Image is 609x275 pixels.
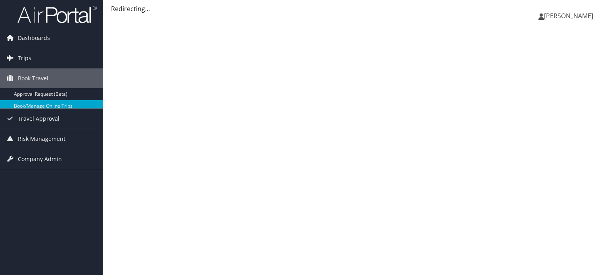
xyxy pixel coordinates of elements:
[111,4,601,13] div: Redirecting...
[18,109,59,129] span: Travel Approval
[538,4,601,28] a: [PERSON_NAME]
[18,149,62,169] span: Company Admin
[18,28,50,48] span: Dashboards
[544,11,593,20] span: [PERSON_NAME]
[18,68,48,88] span: Book Travel
[18,48,31,68] span: Trips
[17,5,97,24] img: airportal-logo.png
[18,129,65,149] span: Risk Management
